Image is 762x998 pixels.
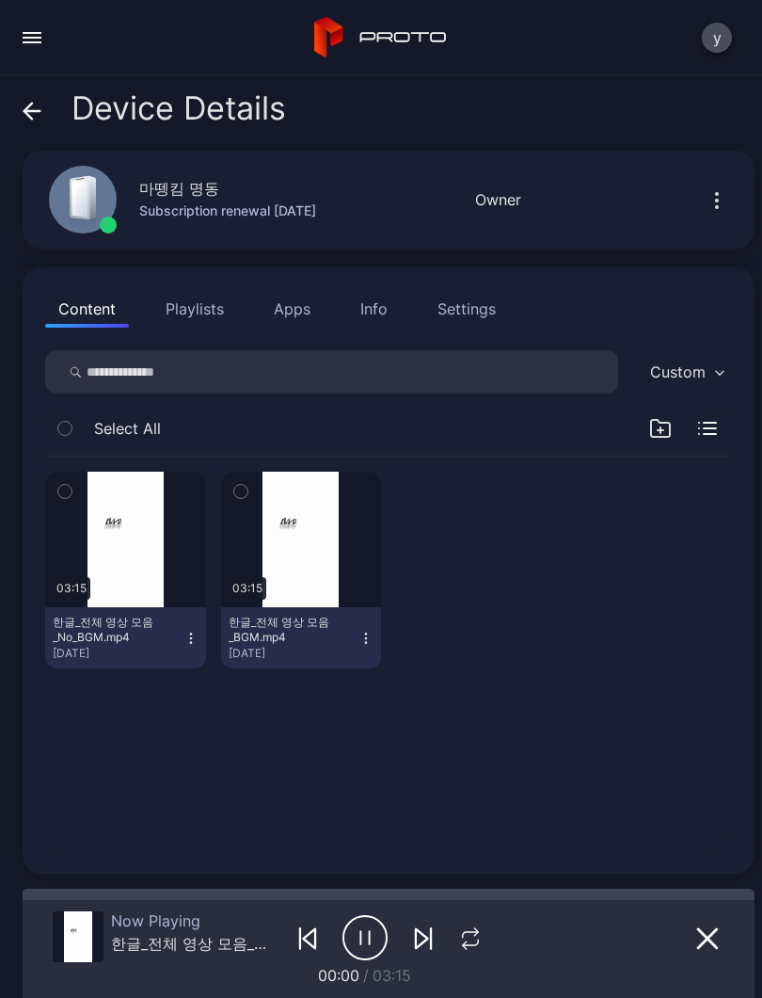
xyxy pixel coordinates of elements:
button: Playlists [152,290,237,328]
button: Custom [641,350,732,394]
div: Owner [475,188,521,211]
button: Content [45,290,129,328]
button: 한글_전체 영상 모음_BGM.mp4[DATE] [221,607,382,668]
div: 한글_전체 영상 모음_No_BGM.mp4 [53,615,156,645]
div: 한글_전체 영상 모음_BGM.mp4 [229,615,332,645]
button: Apps [261,290,324,328]
div: Custom [650,362,706,381]
span: 00:00 [318,966,359,985]
div: Info [360,298,388,320]
button: 한글_전체 영상 모음_No_BGM.mp4[DATE] [45,607,206,668]
button: Settings [424,290,509,328]
span: 03:15 [373,966,411,985]
button: y [702,23,732,53]
span: / [363,966,369,985]
div: Subscription renewal [DATE] [139,200,316,222]
div: Settings [437,298,496,320]
div: [DATE] [229,646,359,661]
div: Now Playing [111,911,277,930]
span: Device Details [71,90,286,126]
button: Info [347,290,401,328]
div: 마뗑킴 명동 [139,177,219,200]
div: 한글_전체 영상 모음_No_BGM.mp4 [111,934,277,953]
div: [DATE] [53,646,183,661]
span: Select All [94,417,161,440]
